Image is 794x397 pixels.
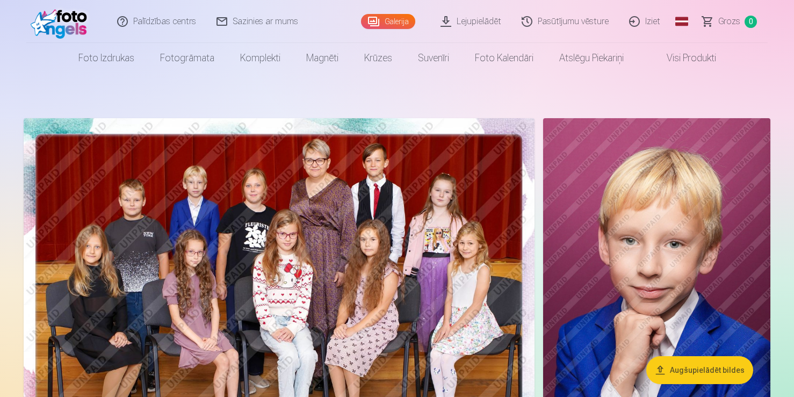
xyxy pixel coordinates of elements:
a: Galerija [361,14,415,29]
a: Atslēgu piekariņi [546,43,637,73]
a: Foto kalendāri [462,43,546,73]
a: Visi produkti [637,43,729,73]
button: Augšupielādēt bildes [646,356,753,384]
span: Grozs [718,15,740,28]
a: Foto izdrukas [66,43,147,73]
a: Komplekti [227,43,293,73]
a: Krūzes [351,43,405,73]
a: Suvenīri [405,43,462,73]
span: 0 [745,16,757,28]
a: Fotogrāmata [147,43,227,73]
a: Magnēti [293,43,351,73]
img: /fa1 [31,4,92,39]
